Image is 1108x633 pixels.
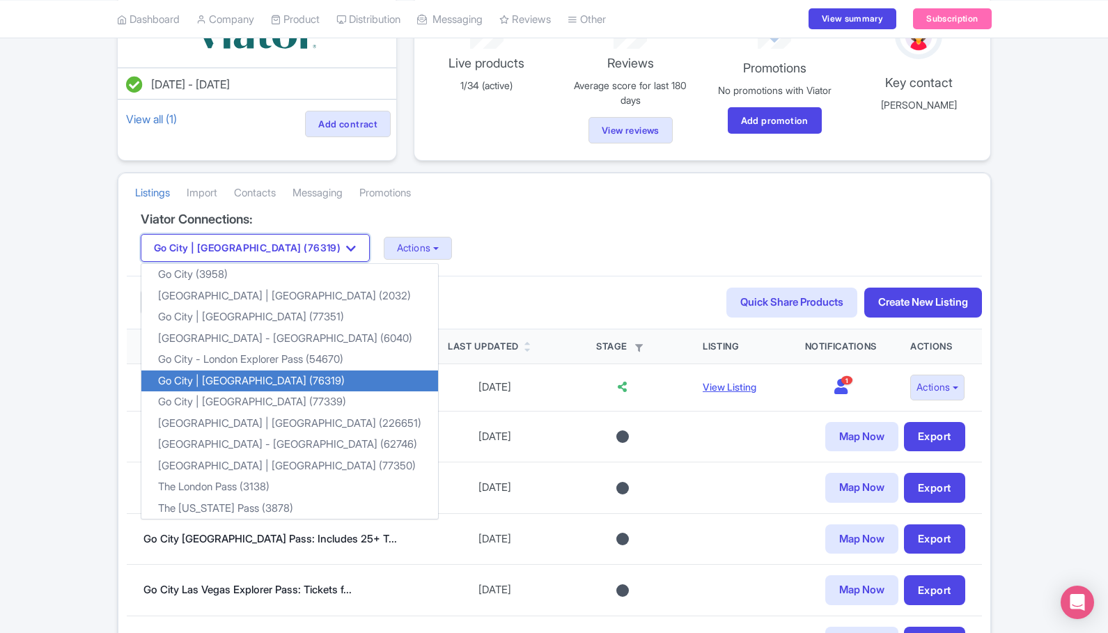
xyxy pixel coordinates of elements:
a: View Listing [703,381,756,393]
a: Go City | [GEOGRAPHIC_DATA] (77339) [141,391,438,413]
td: [DATE] [431,565,559,616]
div: Stage [575,340,669,354]
a: Export [904,473,965,503]
a: Map Now [825,524,898,554]
a: [GEOGRAPHIC_DATA] | [GEOGRAPHIC_DATA] (77350) [141,455,438,477]
td: [DATE] [431,364,559,412]
p: No promotions with Viator [711,83,838,97]
span: [DATE] - [DATE] [151,77,230,91]
button: Actions [910,375,965,400]
td: [DATE] [431,411,559,462]
a: Contacts [234,174,276,212]
a: Add promotion [728,107,822,134]
a: Import [187,174,217,212]
a: View summary [809,8,896,29]
th: Listing [686,329,788,364]
a: Map Now [825,473,898,503]
a: Quick Share Products [726,288,857,318]
a: Create New Listing [864,288,982,318]
a: The London Pass (3138) [141,476,438,498]
th: Notifications [788,329,894,364]
p: Average score for last 180 days [567,78,694,107]
a: Go City - London Explorer Pass (54670) [141,349,438,370]
a: Go City | [GEOGRAPHIC_DATA] (76319) [141,370,438,392]
p: [PERSON_NAME] [855,97,983,112]
td: [DATE] [431,462,559,514]
a: Export [904,575,965,605]
p: Promotions [711,58,838,77]
a: Messaging [292,174,343,212]
a: [GEOGRAPHIC_DATA] | [GEOGRAPHIC_DATA] (226651) [141,413,438,435]
a: [GEOGRAPHIC_DATA] - [GEOGRAPHIC_DATA] (6040) [141,328,438,350]
a: Map Now [825,422,898,452]
a: Export [904,422,965,452]
h4: Viator Connections: [141,212,968,226]
div: Open Intercom Messenger [1061,586,1094,619]
button: Go City | [GEOGRAPHIC_DATA] (76319) [141,234,370,262]
button: Actions [384,237,453,260]
a: Export [904,524,965,554]
a: Listings [135,174,170,212]
a: [GEOGRAPHIC_DATA] | [GEOGRAPHIC_DATA] (2032) [141,286,438,307]
a: The [US_STATE] Pass (3878) [141,498,438,519]
p: Live products [423,54,550,72]
a: Go City (3958) [141,264,438,286]
td: [DATE] [431,513,559,565]
p: Key contact [855,73,983,92]
p: Reviews [567,54,694,72]
a: Subscription [913,8,991,29]
i: Filter by stage [635,344,643,352]
a: Map Now [825,575,898,605]
a: Promotions [359,174,411,212]
a: View reviews [588,117,673,143]
div: Last Updated [448,340,519,354]
a: Go City Las Vegas Explorer Pass: Tickets f... [143,583,352,596]
a: View all (1) [123,109,180,129]
a: [GEOGRAPHIC_DATA] - [GEOGRAPHIC_DATA] (62746) [141,434,438,455]
th: Actions [894,329,982,364]
a: Add contract [305,111,391,137]
a: Go City | [GEOGRAPHIC_DATA] (77351) [141,306,438,328]
p: 1/34 (active) [423,78,550,93]
span: 1 [841,376,852,385]
a: Go City [GEOGRAPHIC_DATA] Pass: Includes 25+ T... [143,532,397,545]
